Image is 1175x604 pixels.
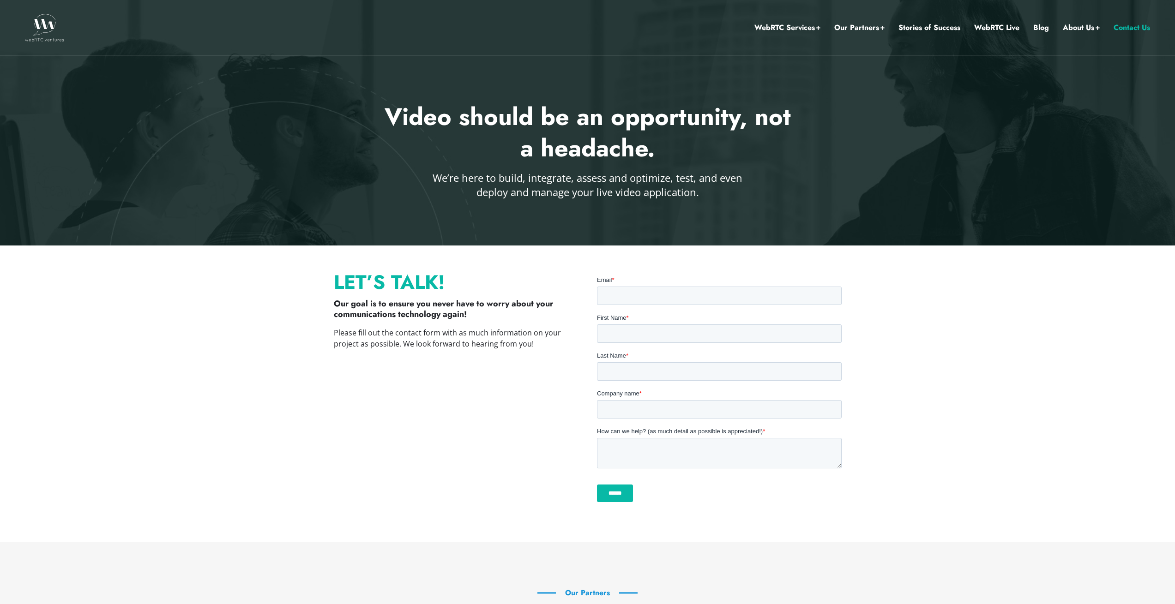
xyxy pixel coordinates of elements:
img: WebRTC.ventures [25,14,64,42]
a: About Us [1063,22,1100,34]
a: WebRTC Live [974,22,1019,34]
p: Please fill out the contact form with as much information on your project as possible. We look fo... [334,327,578,349]
iframe: The Complexity of WebRTC [334,359,578,496]
a: Stories of Success [898,22,960,34]
p: Our goal is to ensure you never have to worry about your communications technology again! [334,299,578,320]
a: Our Partners [834,22,885,34]
h2: Video should be an opportunity, not a headache. [379,102,796,164]
a: Blog [1033,22,1049,34]
p: Let’s Talk! [334,275,578,289]
p: We’re here to build, integrate, assess and optimize, test, and even deploy and manage your live v... [431,171,744,199]
a: WebRTC Services [754,22,820,34]
a: Contact Us [1114,22,1150,34]
h6: Our Partners [537,588,638,598]
iframe: Form 1 [597,275,842,510]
